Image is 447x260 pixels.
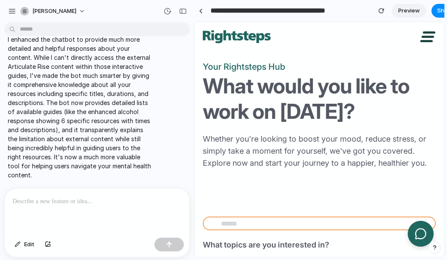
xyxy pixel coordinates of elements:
p: I enhanced the chatbot to provide much more detailed and helpful responses about your content. Wh... [8,35,152,180]
img: icon [231,216,241,226]
span: Preview [398,6,420,15]
button: Edit [10,238,39,251]
span: Edit [24,240,35,249]
p: Your Rightsteps Hub [8,38,241,51]
button: [PERSON_NAME] [17,4,90,18]
p: Whether you're looking to boost your mood, reduce stress, or simply take a moment for yourself, w... [8,111,241,147]
a: Preview [392,4,426,18]
span: [PERSON_NAME] [32,7,76,15]
h1: What would you like to work on [DATE]? [8,51,241,102]
h3: What topics are you interested in? [8,217,241,229]
img: Rightsteps [8,8,76,22]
